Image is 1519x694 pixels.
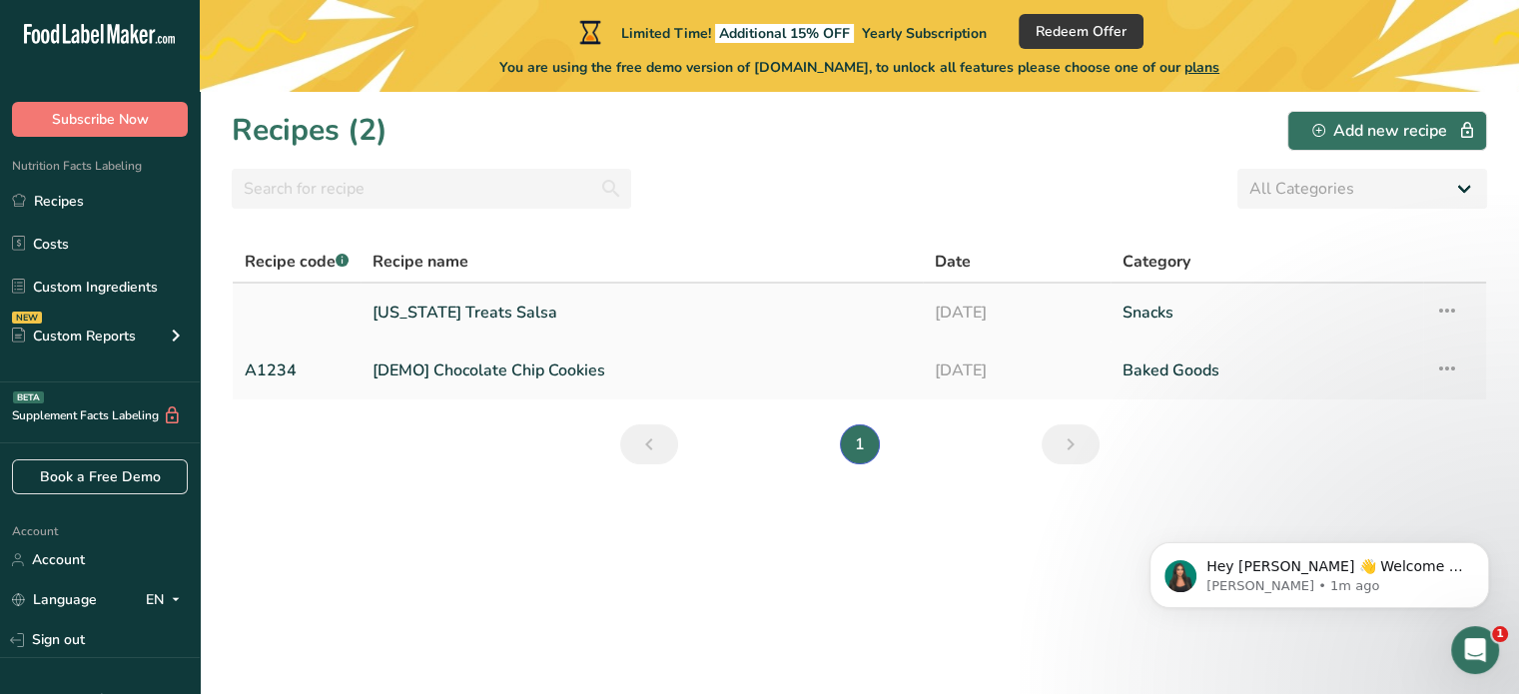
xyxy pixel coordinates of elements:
[146,588,188,612] div: EN
[935,349,1099,391] a: [DATE]
[935,250,971,274] span: Date
[12,102,188,137] button: Subscribe Now
[1123,292,1411,334] a: Snacks
[232,108,387,153] h1: Recipes (2)
[1312,119,1462,143] div: Add new recipe
[232,169,631,209] input: Search for recipe
[1123,349,1411,391] a: Baked Goods
[1042,424,1100,464] a: Next page
[373,250,468,274] span: Recipe name
[1451,626,1499,674] iframe: Intercom live chat
[862,24,987,43] span: Yearly Subscription
[245,349,349,391] a: A1234
[1036,21,1127,42] span: Redeem Offer
[620,424,678,464] a: Previous page
[1120,500,1519,640] iframe: Intercom notifications message
[499,57,1219,78] span: You are using the free demo version of [DOMAIN_NAME], to unlock all features please choose one of...
[13,391,44,403] div: BETA
[12,326,136,347] div: Custom Reports
[52,109,149,130] span: Subscribe Now
[12,312,42,324] div: NEW
[1019,14,1143,49] button: Redeem Offer
[245,251,349,273] span: Recipe code
[373,349,911,391] a: [DEMO] Chocolate Chip Cookies
[575,20,987,44] div: Limited Time!
[1287,111,1487,151] button: Add new recipe
[373,292,911,334] a: [US_STATE] Treats Salsa
[935,292,1099,334] a: [DATE]
[715,24,854,43] span: Additional 15% OFF
[12,459,188,494] a: Book a Free Demo
[1123,250,1190,274] span: Category
[1184,58,1219,77] span: plans
[1492,626,1508,642] span: 1
[12,582,97,617] a: Language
